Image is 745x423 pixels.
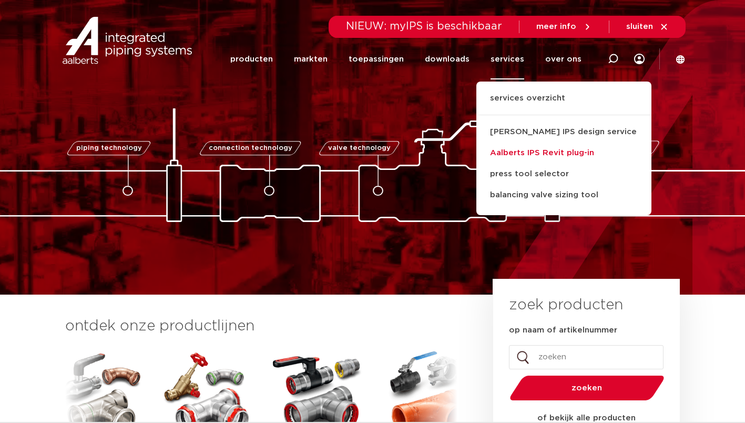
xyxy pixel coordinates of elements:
[208,145,292,152] span: connection technology
[349,39,404,79] a: toepassingen
[76,145,142,152] span: piping technology
[537,384,637,392] span: zoeken
[476,92,651,115] a: services overzicht
[536,23,576,31] span: meer info
[626,22,669,32] a: sluiten
[626,23,653,31] span: sluiten
[230,39,273,79] a: producten
[230,39,581,79] nav: Menu
[536,22,592,32] a: meer info
[294,39,328,79] a: markten
[505,375,668,401] button: zoeken
[509,345,664,369] input: zoeken
[65,316,457,337] h3: ontdek onze productlijnen
[545,39,581,79] a: over ons
[476,185,651,206] a: balancing valve sizing tool
[476,143,651,164] a: Aalberts IPS Revit plug-in
[491,39,524,79] a: services
[476,122,651,143] a: [PERSON_NAME] IPS design service
[425,39,470,79] a: downloads
[476,164,651,185] a: press tool selector
[537,414,636,422] strong: of bekijk alle producten
[346,21,502,32] span: NIEUW: myIPS is beschikbaar
[328,145,391,152] span: valve technology
[509,295,623,316] h3: zoek producten
[509,325,617,336] label: op naam of artikelnummer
